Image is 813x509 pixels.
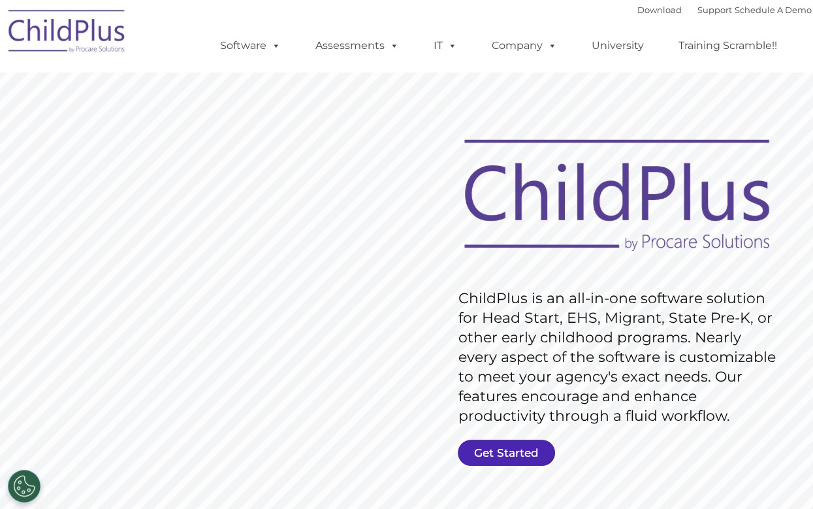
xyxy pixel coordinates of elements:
a: Software [207,33,294,59]
a: IT [421,33,470,59]
a: Assessments [302,33,412,59]
font: | [637,5,812,15]
rs-layer: ChildPlus is an all-in-one software solution for Head Start, EHS, Migrant, State Pre-K, or other ... [458,289,782,426]
a: Get Started [458,440,555,466]
a: Support [697,5,732,15]
a: Training Scramble!! [665,33,790,59]
img: ChildPlus by Procare Solutions [2,1,133,66]
a: Company [479,33,570,59]
a: Schedule A Demo [735,5,812,15]
button: Cookies Settings [8,470,40,502]
a: University [579,33,657,59]
a: Download [637,5,682,15]
iframe: Chat Widget [748,446,813,509]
